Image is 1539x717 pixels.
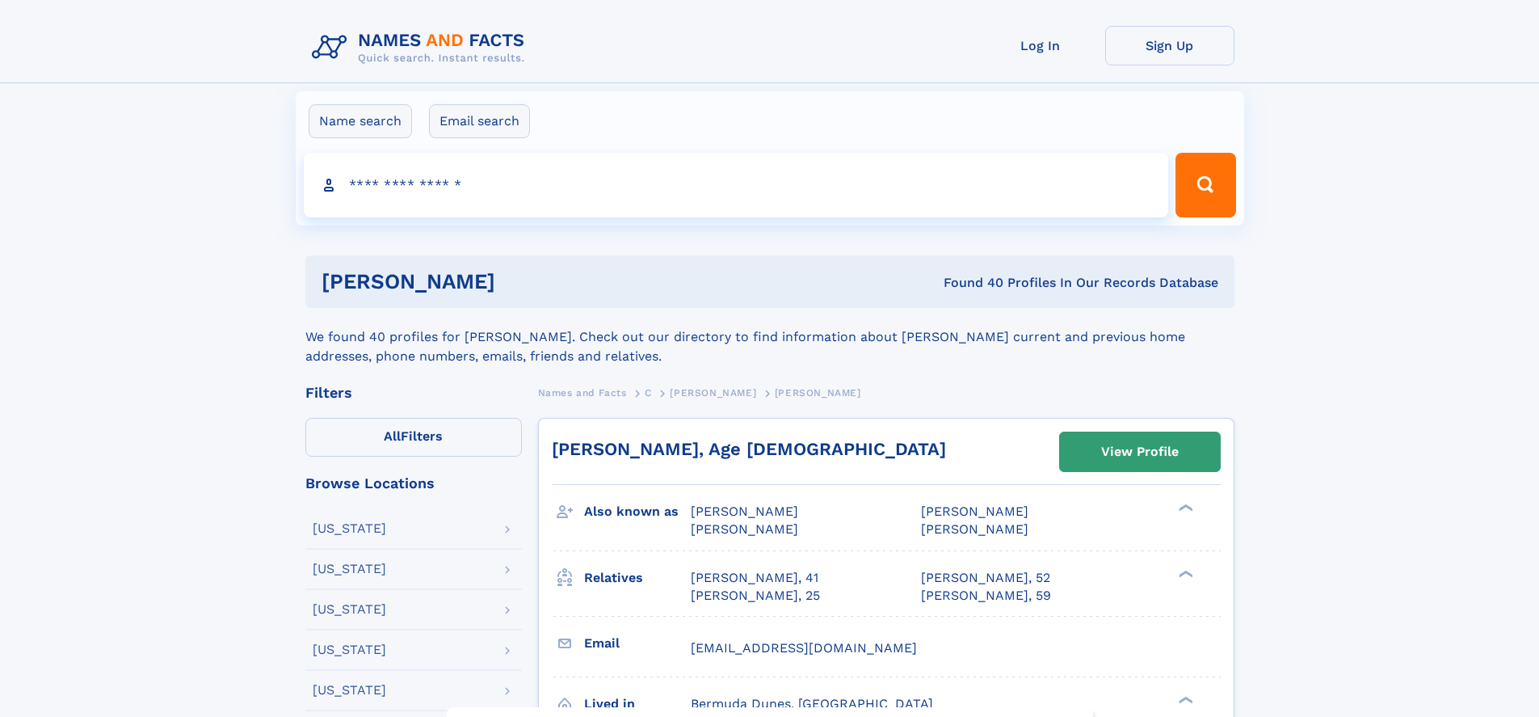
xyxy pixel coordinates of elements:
[1175,153,1235,217] button: Search Button
[313,603,386,616] div: [US_STATE]
[1175,568,1194,579] div: ❯
[691,569,818,587] a: [PERSON_NAME], 41
[305,308,1234,366] div: We found 40 profiles for [PERSON_NAME]. Check out our directory to find information about [PERSON...
[775,387,861,399] span: [PERSON_NAME]
[1060,432,1220,471] a: View Profile
[584,630,691,657] h3: Email
[1175,694,1194,705] div: ❯
[921,569,1050,587] a: [PERSON_NAME], 52
[1175,503,1194,513] div: ❯
[305,418,522,457] label: Filters
[584,564,691,592] h3: Relatives
[313,684,386,697] div: [US_STATE]
[305,476,522,491] div: Browse Locations
[670,382,756,403] a: [PERSON_NAME]
[309,104,412,138] label: Name search
[538,382,627,403] a: Names and Facts
[921,521,1028,537] span: [PERSON_NAME]
[313,522,386,535] div: [US_STATE]
[305,26,538,70] img: Logo Names and Facts
[921,587,1051,605] a: [PERSON_NAME], 59
[313,643,386,656] div: [US_STATE]
[670,387,756,399] span: [PERSON_NAME]
[1101,433,1179,470] div: View Profile
[691,640,917,656] span: [EMAIL_ADDRESS][DOMAIN_NAME]
[976,26,1105,65] a: Log In
[691,587,820,605] a: [PERSON_NAME], 25
[691,696,933,711] span: Bermuda Dunes, [GEOGRAPHIC_DATA]
[429,104,530,138] label: Email search
[322,272,720,292] h1: [PERSON_NAME]
[305,386,522,400] div: Filters
[691,504,798,519] span: [PERSON_NAME]
[552,439,946,459] a: [PERSON_NAME], Age [DEMOGRAPHIC_DATA]
[313,563,386,576] div: [US_STATE]
[304,153,1169,217] input: search input
[719,274,1218,292] div: Found 40 Profiles In Our Records Database
[691,521,798,537] span: [PERSON_NAME]
[584,498,691,525] h3: Also known as
[645,382,652,403] a: C
[1105,26,1234,65] a: Sign Up
[921,504,1028,519] span: [PERSON_NAME]
[645,387,652,399] span: C
[384,428,401,444] span: All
